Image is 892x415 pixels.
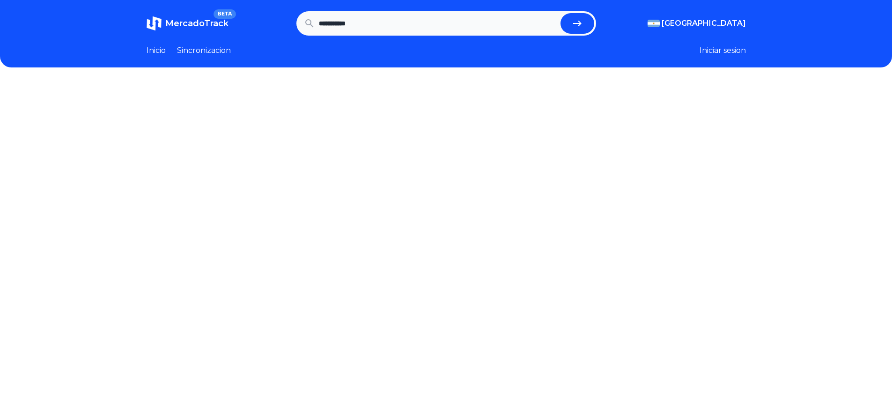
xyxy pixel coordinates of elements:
a: Inicio [147,45,166,56]
img: Argentina [648,20,660,27]
span: BETA [214,9,236,19]
a: Sincronizacion [177,45,231,56]
img: MercadoTrack [147,16,162,31]
span: MercadoTrack [165,18,229,29]
button: Iniciar sesion [700,45,746,56]
button: [GEOGRAPHIC_DATA] [648,18,746,29]
a: MercadoTrackBETA [147,16,229,31]
span: [GEOGRAPHIC_DATA] [662,18,746,29]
